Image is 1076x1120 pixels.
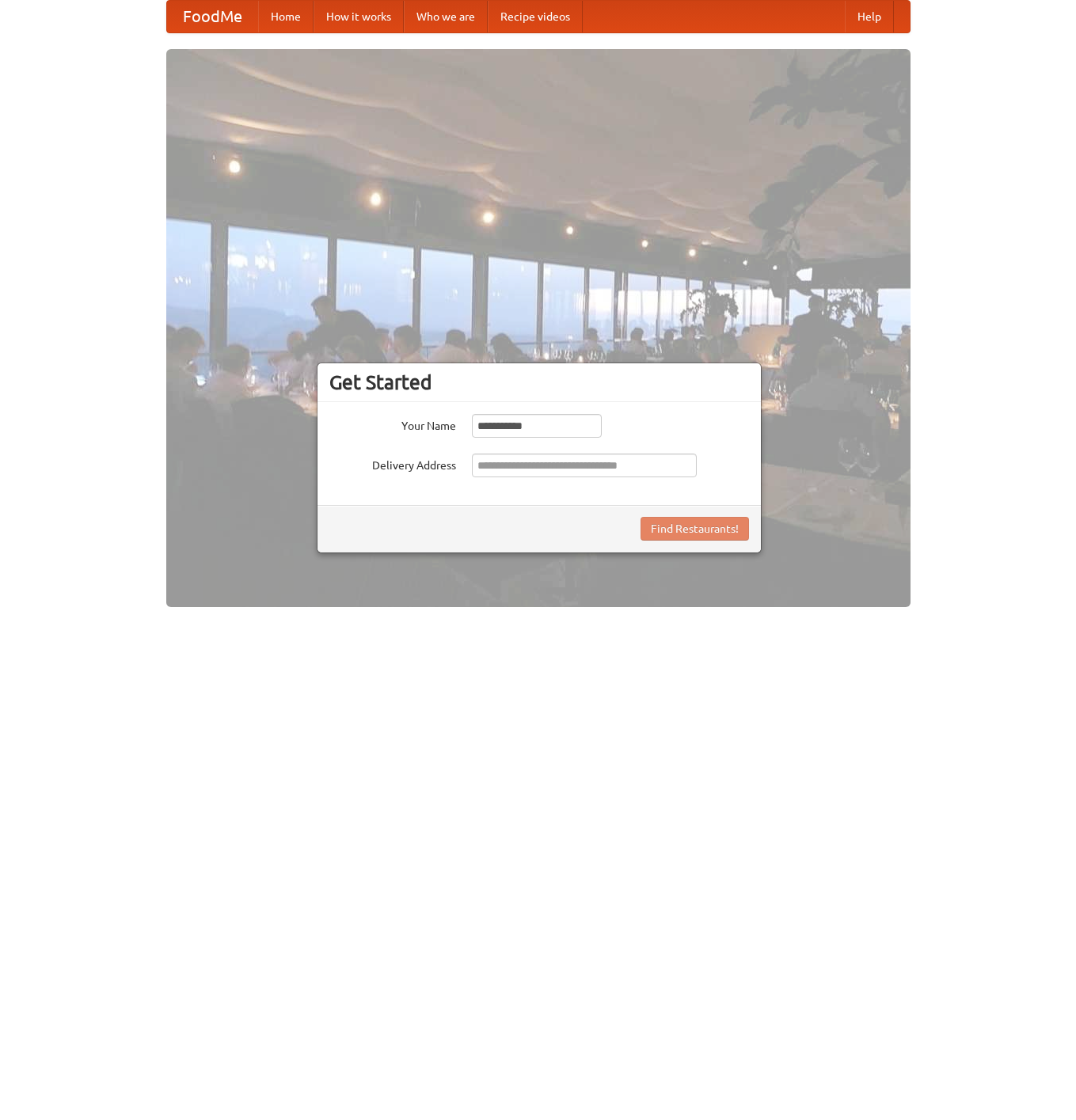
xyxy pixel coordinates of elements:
[845,1,894,32] a: Help
[404,1,488,32] a: Who we are
[329,414,456,434] label: Your Name
[314,1,404,32] a: How it works
[167,1,258,32] a: FoodMe
[258,1,314,32] a: Home
[488,1,583,32] a: Recipe videos
[329,454,456,473] label: Delivery Address
[329,370,749,394] h3: Get Started
[641,517,749,541] button: Find Restaurants!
